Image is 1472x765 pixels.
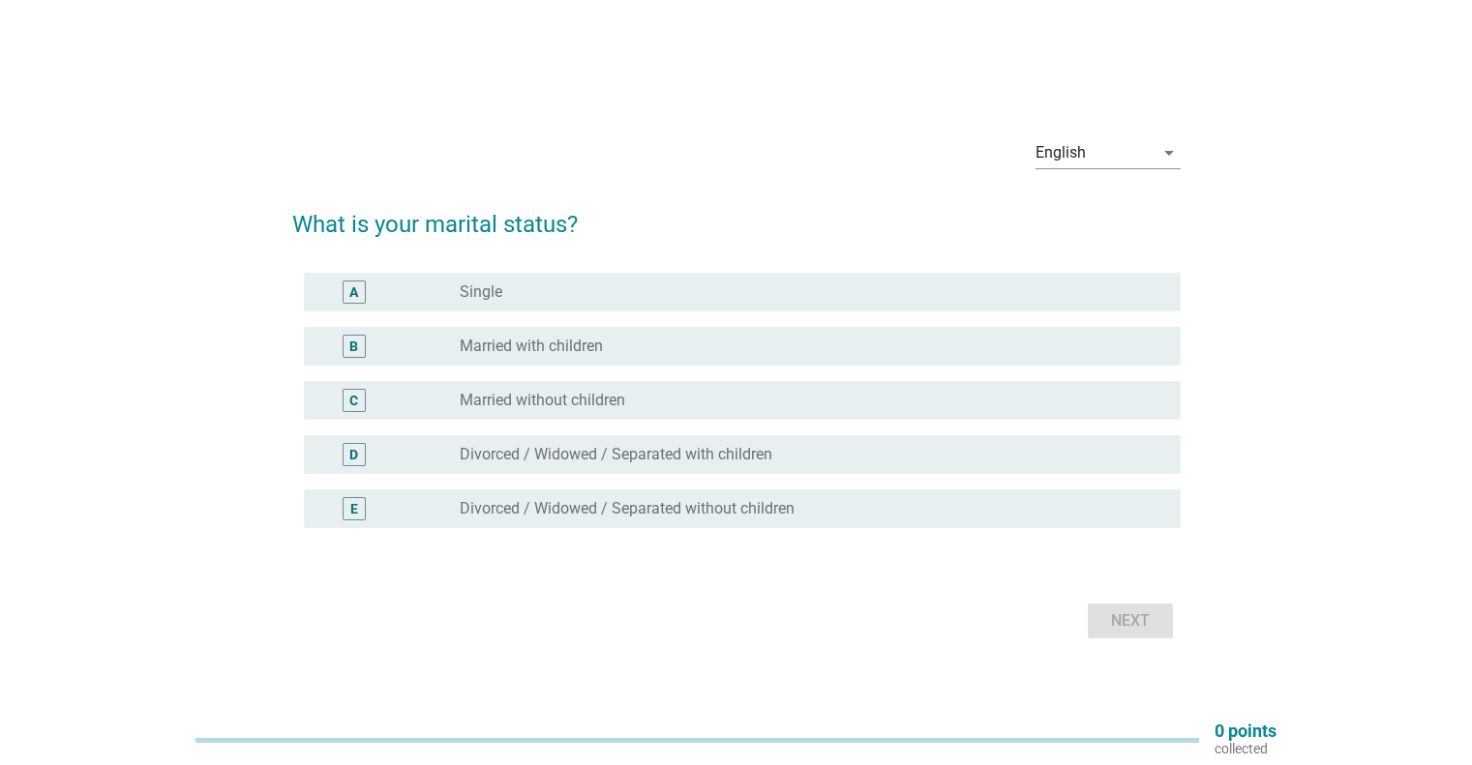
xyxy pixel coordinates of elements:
p: 0 points [1215,722,1277,740]
label: Married with children [460,337,603,356]
label: Divorced / Widowed / Separated with children [460,445,772,464]
label: Single [460,282,502,302]
label: Divorced / Widowed / Separated without children [460,499,795,518]
div: A [349,281,358,302]
label: Married without children [460,391,625,410]
div: D [349,444,358,464]
p: collected [1215,740,1277,757]
h2: What is your marital status? [292,188,1181,242]
div: English [1036,144,1086,162]
div: C [349,390,358,410]
div: B [349,336,358,356]
i: arrow_drop_down [1157,141,1181,164]
div: E [350,498,358,518]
